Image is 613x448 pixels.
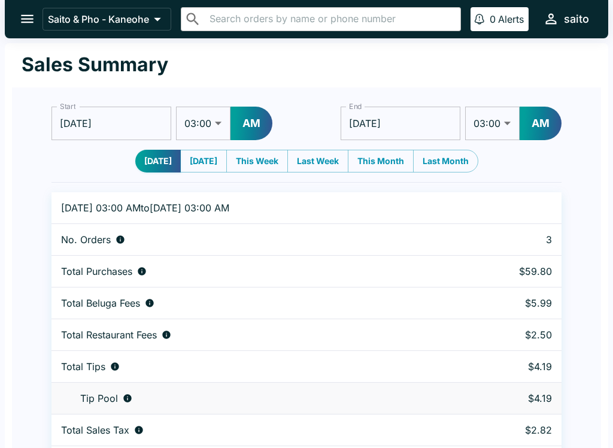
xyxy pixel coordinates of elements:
p: Total Sales Tax [61,424,129,436]
p: Saito & Pho - Kaneohe [48,13,149,25]
p: Tip Pool [80,392,118,404]
p: $2.50 [460,329,552,341]
input: Choose date, selected date is Oct 13, 2025 [341,107,460,140]
button: Saito & Pho - Kaneohe [43,8,171,31]
div: saito [564,12,589,26]
div: Fees paid by diners to restaurant [61,329,441,341]
p: 0 [490,13,496,25]
label: End [349,101,362,111]
button: AM [520,107,562,140]
input: Choose date, selected date is Oct 12, 2025 [51,107,171,140]
div: Tips unclaimed by a waiter [61,392,441,404]
p: 3 [460,234,552,246]
p: Total Purchases [61,265,132,277]
div: Sales tax paid by diners [61,424,441,436]
div: Combined individual and pooled tips [61,361,441,373]
p: Alerts [498,13,524,25]
label: Start [60,101,75,111]
p: $5.99 [460,297,552,309]
button: Last Month [413,150,478,172]
button: [DATE] [135,150,181,172]
button: open drawer [12,4,43,34]
p: $2.82 [460,424,552,436]
button: Last Week [287,150,348,172]
p: Total Restaurant Fees [61,329,157,341]
button: AM [230,107,272,140]
button: [DATE] [180,150,227,172]
p: [DATE] 03:00 AM to [DATE] 03:00 AM [61,202,441,214]
p: No. Orders [61,234,111,246]
p: Total Beluga Fees [61,297,140,309]
p: $4.19 [460,392,552,404]
div: Fees paid by diners to Beluga [61,297,441,309]
button: This Week [226,150,288,172]
p: $59.80 [460,265,552,277]
button: saito [538,6,594,32]
div: Number of orders placed [61,234,441,246]
h1: Sales Summary [22,53,168,77]
button: This Month [348,150,414,172]
p: Total Tips [61,361,105,373]
p: $4.19 [460,361,552,373]
div: Aggregate order subtotals [61,265,441,277]
input: Search orders by name or phone number [206,11,456,28]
